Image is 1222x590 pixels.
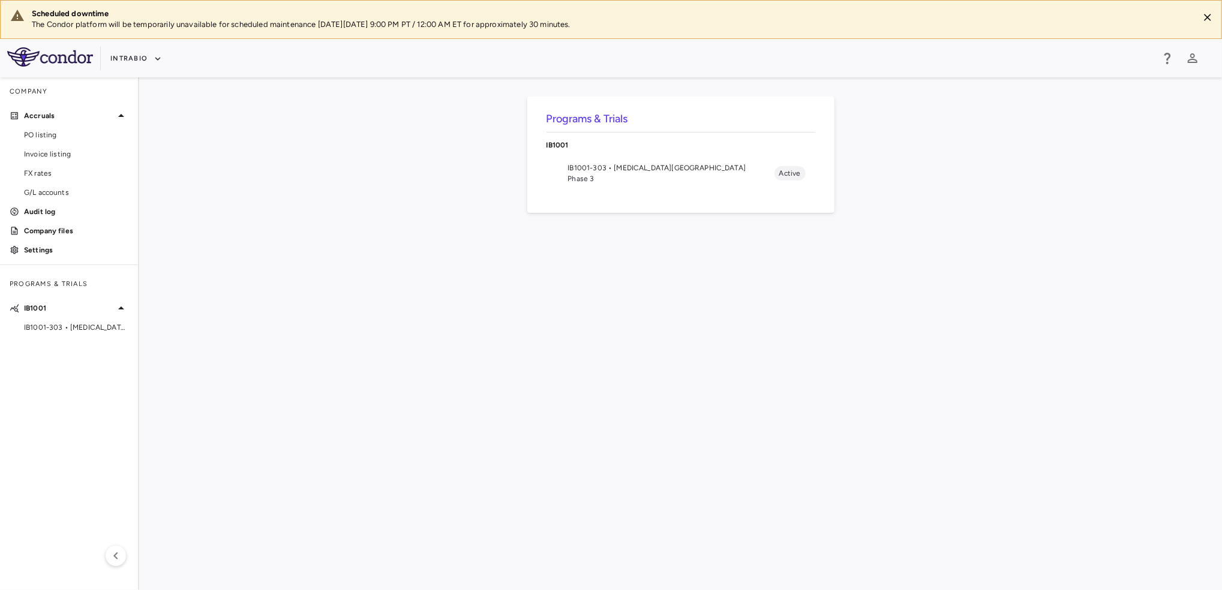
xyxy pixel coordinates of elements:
[24,110,114,121] p: Accruals
[24,245,128,255] p: Settings
[1199,8,1217,26] button: Close
[24,149,128,159] span: Invoice listing
[110,49,162,68] button: IntraBio
[547,133,815,158] div: IB1001
[568,162,774,173] span: IB1001-303 • [MEDICAL_DATA][GEOGRAPHIC_DATA]
[32,19,1189,30] p: The Condor platform will be temporarily unavailable for scheduled maintenance [DATE][DATE] 9:00 P...
[7,47,93,67] img: logo-full-SnFGN8VE.png
[774,168,806,179] span: Active
[547,111,815,127] h6: Programs & Trials
[24,225,128,236] p: Company files
[547,140,815,150] p: IB1001
[24,187,128,198] span: G/L accounts
[568,173,774,184] span: Phase 3
[24,322,128,333] span: IB1001-303 • [MEDICAL_DATA][GEOGRAPHIC_DATA]
[24,168,128,179] span: FX rates
[24,303,114,314] p: IB1001
[547,158,815,189] li: IB1001-303 • [MEDICAL_DATA][GEOGRAPHIC_DATA]Phase 3Active
[24,206,128,217] p: Audit log
[24,130,128,140] span: PO listing
[32,8,1189,19] div: Scheduled downtime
